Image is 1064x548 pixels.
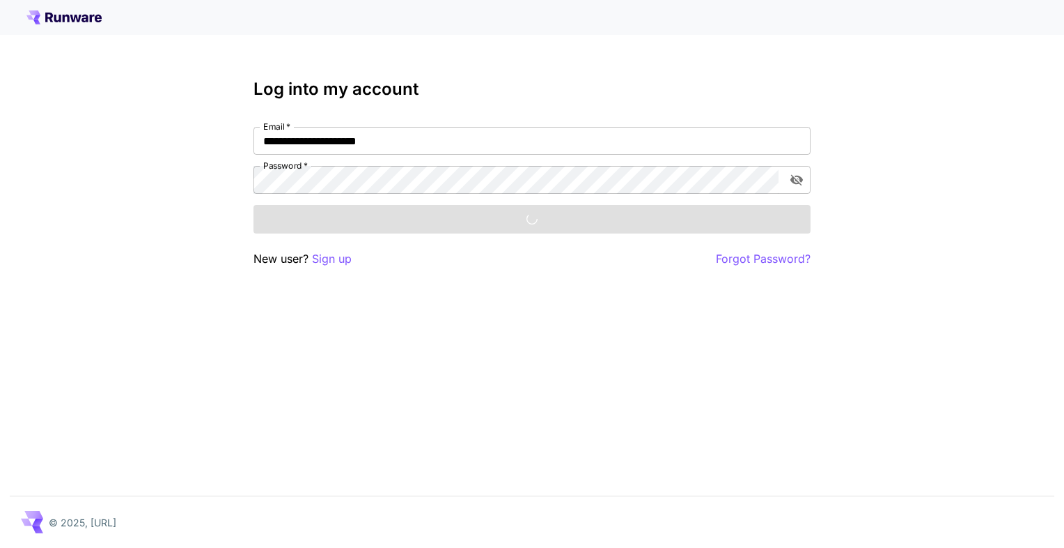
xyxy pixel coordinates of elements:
[263,160,308,172] label: Password
[253,250,352,268] p: New user?
[784,167,809,192] button: toggle password visibility
[263,121,290,132] label: Email
[312,250,352,268] button: Sign up
[253,79,811,99] h3: Log into my account
[716,250,811,268] button: Forgot Password?
[49,515,116,530] p: © 2025, [URL]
